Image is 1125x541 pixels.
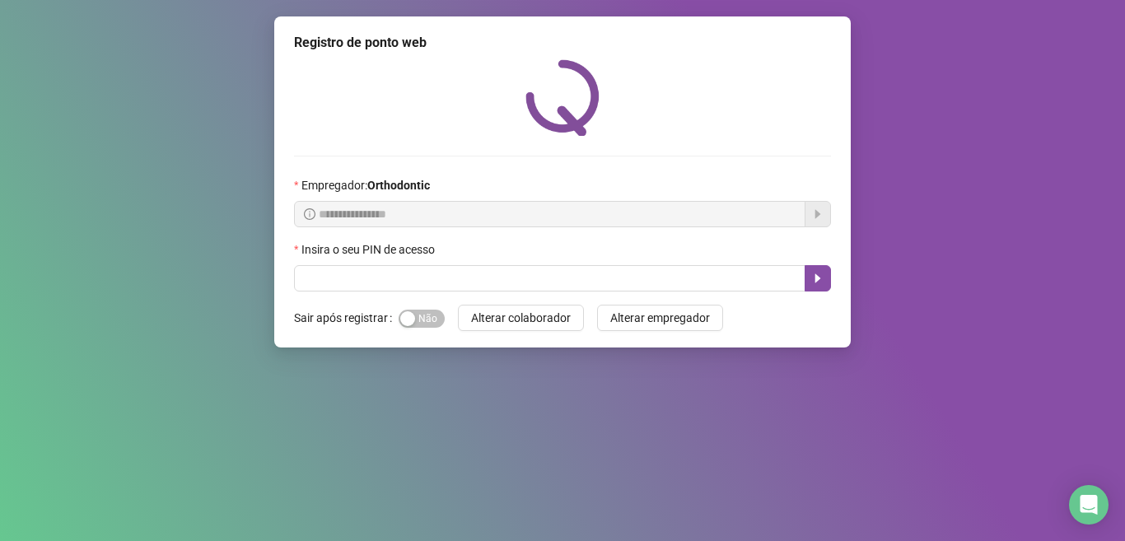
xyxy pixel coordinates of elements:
div: Open Intercom Messenger [1069,485,1109,525]
span: caret-right [811,272,824,285]
button: Alterar empregador [597,305,723,331]
strong: Orthodontic [367,179,430,192]
span: Alterar empregador [610,309,710,327]
label: Insira o seu PIN de acesso [294,240,446,259]
span: Alterar colaborador [471,309,571,327]
button: Alterar colaborador [458,305,584,331]
img: QRPoint [525,59,600,136]
span: info-circle [304,208,315,220]
label: Sair após registrar [294,305,399,331]
div: Registro de ponto web [294,33,831,53]
span: Empregador : [301,176,430,194]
